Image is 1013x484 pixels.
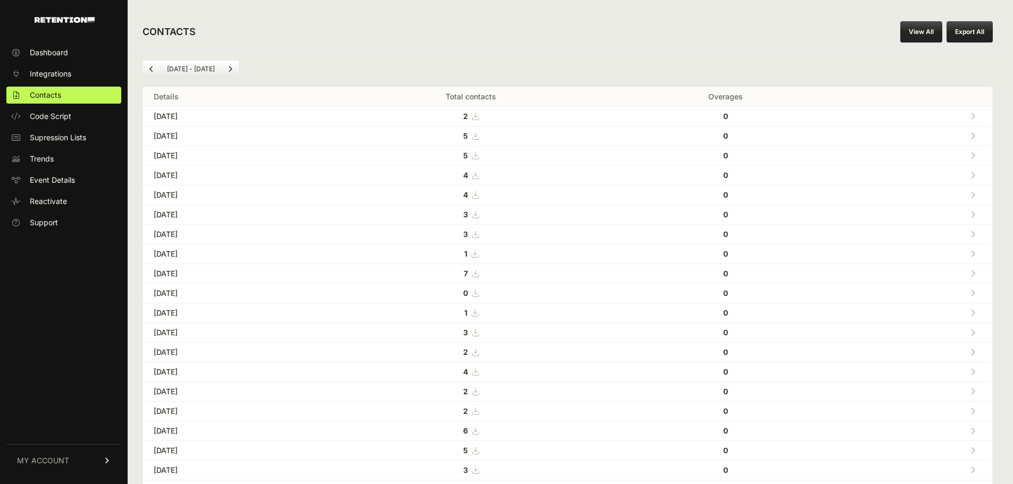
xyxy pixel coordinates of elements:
[723,347,728,356] strong: 0
[30,47,68,58] span: Dashboard
[723,308,728,317] strong: 0
[30,175,75,185] span: Event Details
[723,171,728,180] strong: 0
[463,190,479,199] a: 4
[6,150,121,167] a: Trends
[900,21,942,43] a: View All
[17,455,69,466] span: MY ACCOUNT
[463,112,468,121] strong: 2
[6,193,121,210] a: Reactivate
[723,367,728,376] strong: 0
[463,328,468,337] strong: 3
[463,151,468,160] strong: 5
[143,166,328,185] td: [DATE]
[723,446,728,455] strong: 0
[463,426,468,435] strong: 6
[463,210,468,219] strong: 3
[723,210,728,219] strong: 0
[30,69,71,79] span: Integrations
[723,269,728,278] strong: 0
[614,87,837,107] th: Overages
[143,264,328,284] td: [DATE]
[143,343,328,362] td: [DATE]
[143,303,328,323] td: [DATE]
[463,328,479,337] a: 3
[463,230,468,239] strong: 3
[723,151,728,160] strong: 0
[143,441,328,461] td: [DATE]
[6,87,121,104] a: Contacts
[30,132,86,143] span: Supression Lists
[143,146,328,166] td: [DATE]
[463,387,479,396] a: 2
[723,465,728,474] strong: 0
[6,108,121,125] a: Code Script
[723,426,728,435] strong: 0
[30,196,67,207] span: Reactivate
[463,171,468,180] strong: 4
[463,210,479,219] a: 3
[6,129,121,146] a: Supression Lists
[143,402,328,421] td: [DATE]
[723,249,728,258] strong: 0
[6,214,121,231] a: Support
[160,65,221,73] li: [DATE] - [DATE]
[143,205,328,225] td: [DATE]
[723,288,728,298] strong: 0
[463,131,468,140] strong: 5
[463,347,479,356] a: 2
[723,112,728,121] strong: 0
[723,190,728,199] strong: 0
[947,21,993,43] button: Export All
[723,131,728,140] strong: 0
[143,284,328,303] td: [DATE]
[6,44,121,61] a: Dashboard
[463,446,479,455] a: 5
[463,406,468,415] strong: 2
[35,17,95,23] img: Retention.com
[463,465,468,474] strong: 3
[464,249,478,258] a: 1
[143,382,328,402] td: [DATE]
[463,288,468,298] strong: 0
[463,426,479,435] a: 6
[723,387,728,396] strong: 0
[143,24,196,39] h2: CONTACTS
[723,328,728,337] strong: 0
[143,461,328,480] td: [DATE]
[30,154,54,164] span: Trends
[463,387,468,396] strong: 2
[463,230,479,239] a: 3
[143,323,328,343] td: [DATE]
[463,465,479,474] a: 3
[6,65,121,82] a: Integrations
[464,269,468,278] strong: 7
[463,171,479,180] a: 4
[30,111,71,122] span: Code Script
[723,230,728,239] strong: 0
[464,249,467,258] strong: 1
[463,190,468,199] strong: 4
[464,269,479,278] a: 7
[143,87,328,107] th: Details
[328,87,614,107] th: Total contacts
[463,446,468,455] strong: 5
[143,185,328,205] td: [DATE]
[6,444,121,477] a: MY ACCOUNT
[464,308,467,317] strong: 1
[6,172,121,189] a: Event Details
[143,244,328,264] td: [DATE]
[463,406,479,415] a: 2
[463,367,468,376] strong: 4
[463,367,479,376] a: 4
[30,217,58,228] span: Support
[222,61,239,78] a: Next
[723,406,728,415] strong: 0
[143,362,328,382] td: [DATE]
[143,107,328,126] td: [DATE]
[143,126,328,146] td: [DATE]
[143,421,328,441] td: [DATE]
[143,225,328,244] td: [DATE]
[463,112,479,121] a: 2
[143,61,160,78] a: Previous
